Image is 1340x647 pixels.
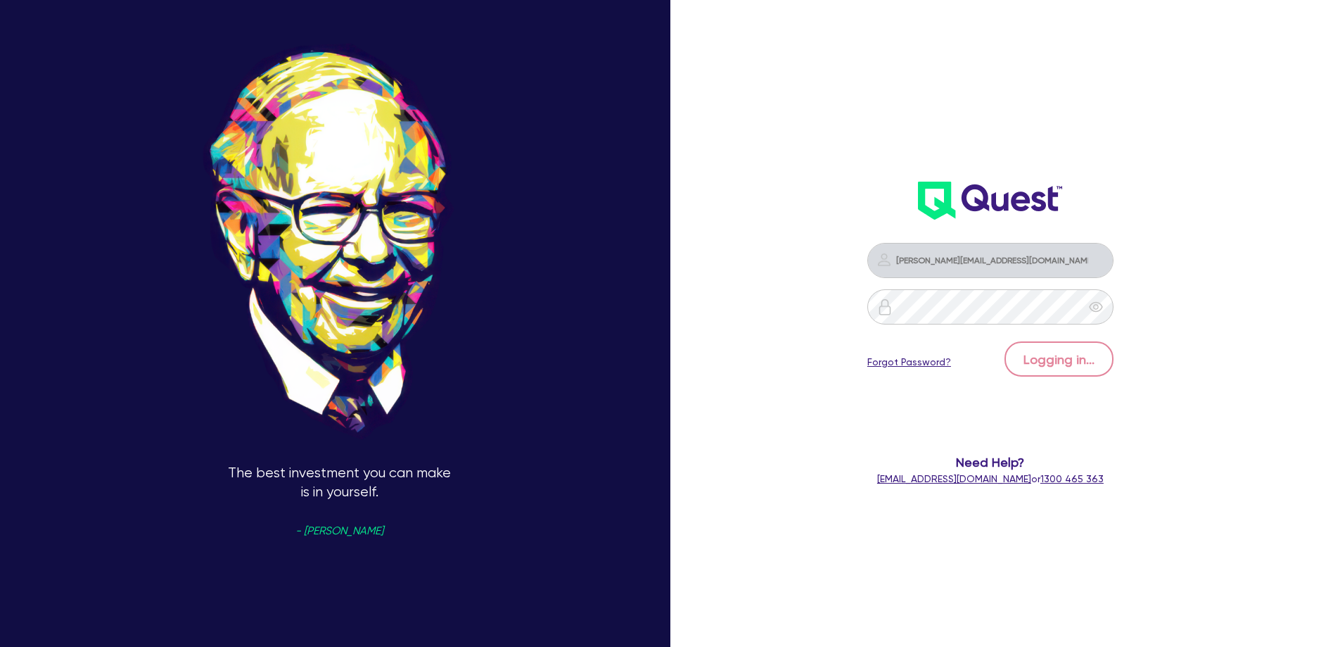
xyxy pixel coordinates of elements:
[877,473,1031,484] a: [EMAIL_ADDRESS][DOMAIN_NAME]
[918,182,1062,220] img: wH2k97JdezQIQAAAABJRU5ErkJggg==
[867,355,951,370] a: Forgot Password?
[867,243,1114,278] input: Email address
[1004,341,1114,377] button: Logging in...
[1089,300,1103,314] span: eye
[877,473,1104,484] span: or
[1040,473,1104,484] tcxspan: Call 1300 465 363 via 3CX
[811,453,1170,472] span: Need Help?
[295,526,383,536] span: - [PERSON_NAME]
[876,299,893,315] img: icon-password
[876,251,893,268] img: icon-password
